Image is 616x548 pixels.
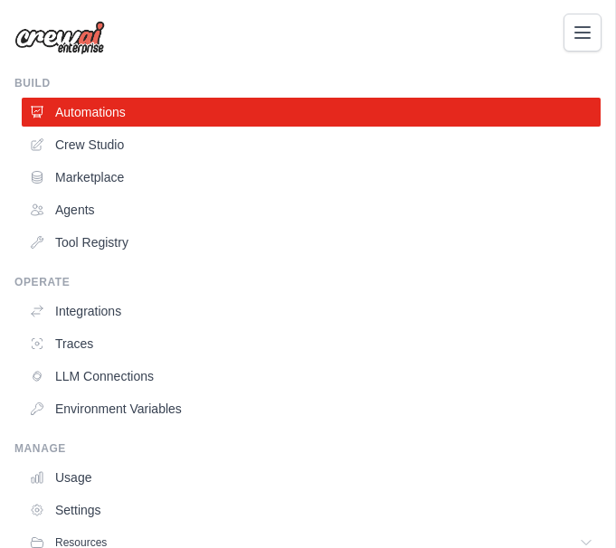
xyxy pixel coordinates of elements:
a: Automations [22,98,601,127]
div: Operate [14,275,601,289]
a: Agents [22,195,601,224]
iframe: Chat Widget [526,461,616,548]
div: Manage [14,441,601,456]
button: Toggle navigation [564,14,602,52]
a: Environment Variables [22,394,601,423]
a: Usage [22,463,601,492]
a: Settings [22,496,601,524]
div: Build [14,76,601,90]
a: Traces [22,329,601,358]
a: LLM Connections [22,362,601,391]
a: Tool Registry [22,228,601,257]
img: Logo [14,21,105,55]
a: Crew Studio [22,130,601,159]
a: Marketplace [22,163,601,192]
a: Integrations [22,297,601,326]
